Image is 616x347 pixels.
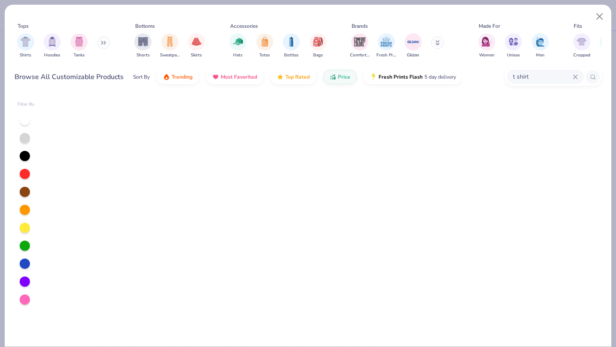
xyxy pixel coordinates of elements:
[233,52,243,59] span: Hats
[573,52,590,59] span: Cropped
[284,52,299,59] span: Bottles
[350,33,370,59] button: filter button
[20,52,31,59] span: Shirts
[233,37,243,47] img: Hats Image
[352,22,368,30] div: Brands
[74,37,84,47] img: Tanks Image
[71,33,88,59] button: filter button
[512,72,573,82] input: Try "T-Shirt"
[172,74,192,80] span: Trending
[138,37,148,47] img: Shorts Image
[221,74,257,80] span: Most Favorited
[532,33,549,59] div: filter for Men
[509,37,518,47] img: Unisex Image
[479,52,495,59] span: Women
[71,33,88,59] div: filter for Tanks
[15,72,124,82] div: Browse All Customizable Products
[134,33,151,59] button: filter button
[192,37,201,47] img: Skirts Image
[134,33,151,59] div: filter for Shorts
[350,52,370,59] span: Comfort Colors
[405,33,422,59] div: filter for Gildan
[136,52,150,59] span: Shorts
[256,33,273,59] div: filter for Totes
[376,33,396,59] div: filter for Fresh Prints
[536,37,545,47] img: Men Image
[376,52,396,59] span: Fresh Prints
[44,52,60,59] span: Hoodies
[277,74,284,80] img: TopRated.gif
[573,33,590,59] button: filter button
[424,72,456,82] span: 5 day delivery
[405,33,422,59] button: filter button
[407,35,420,48] img: Gildan Image
[256,33,273,59] button: filter button
[270,70,316,84] button: Top Rated
[44,33,61,59] button: filter button
[18,22,29,30] div: Tops
[364,70,462,84] button: Fresh Prints Flash5 day delivery
[165,37,175,47] img: Sweatpants Image
[17,33,34,59] div: filter for Shirts
[163,74,170,80] img: trending.gif
[160,33,180,59] div: filter for Sweatpants
[310,33,327,59] button: filter button
[323,70,357,84] button: Price
[479,22,500,30] div: Made For
[507,52,520,59] span: Unisex
[44,33,61,59] div: filter for Hoodies
[212,74,219,80] img: most_fav.gif
[283,33,300,59] button: filter button
[283,33,300,59] div: filter for Bottles
[133,73,150,81] div: Sort By
[376,33,396,59] button: filter button
[188,33,205,59] button: filter button
[230,22,258,30] div: Accessories
[287,37,296,47] img: Bottles Image
[574,22,582,30] div: Fits
[536,52,545,59] span: Men
[229,33,246,59] div: filter for Hats
[338,74,350,80] span: Price
[592,9,608,25] button: Close
[478,33,495,59] div: filter for Women
[160,33,180,59] button: filter button
[285,74,310,80] span: Top Rated
[188,33,205,59] div: filter for Skirts
[160,52,180,59] span: Sweatpants
[191,52,202,59] span: Skirts
[18,101,35,108] div: Filter By
[505,33,522,59] div: filter for Unisex
[229,33,246,59] button: filter button
[505,33,522,59] button: filter button
[259,52,270,59] span: Totes
[379,74,423,80] span: Fresh Prints Flash
[310,33,327,59] div: filter for Bags
[135,22,155,30] div: Bottoms
[577,37,586,47] img: Cropped Image
[407,52,419,59] span: Gildan
[482,37,492,47] img: Women Image
[353,35,366,48] img: Comfort Colors Image
[573,33,590,59] div: filter for Cropped
[313,37,323,47] img: Bags Image
[478,33,495,59] button: filter button
[370,74,377,80] img: flash.gif
[21,37,30,47] img: Shirts Image
[74,52,85,59] span: Tanks
[17,33,34,59] button: filter button
[260,37,269,47] img: Totes Image
[47,37,57,47] img: Hoodies Image
[532,33,549,59] button: filter button
[157,70,199,84] button: Trending
[206,70,264,84] button: Most Favorited
[380,35,393,48] img: Fresh Prints Image
[313,52,323,59] span: Bags
[350,33,370,59] div: filter for Comfort Colors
